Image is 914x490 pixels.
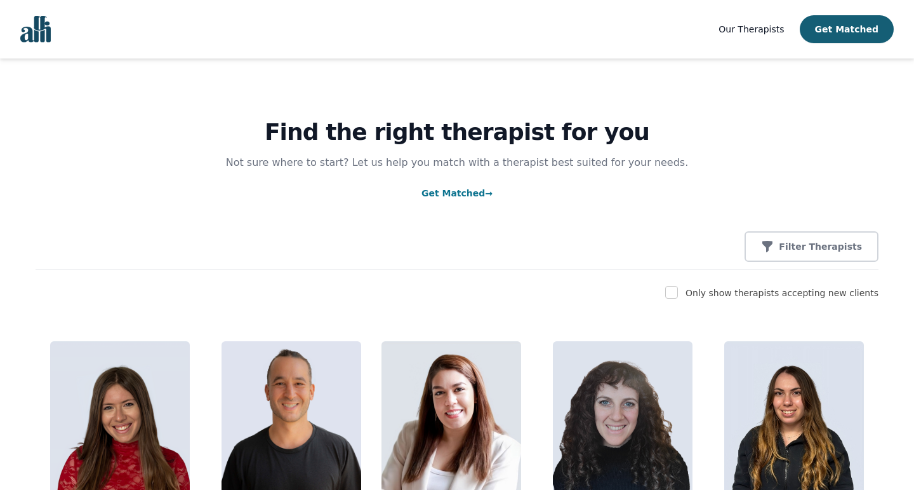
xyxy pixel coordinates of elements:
h1: Find the right therapist for you [36,119,878,145]
span: → [485,188,493,198]
a: Get Matched [421,188,493,198]
button: Filter Therapists [745,231,878,262]
p: Filter Therapists [779,240,862,253]
p: Not sure where to start? Let us help you match with a therapist best suited for your needs. [213,155,701,170]
a: Our Therapists [719,22,784,37]
span: Our Therapists [719,24,784,34]
img: alli logo [20,16,51,43]
button: Get Matched [800,15,894,43]
label: Only show therapists accepting new clients [685,288,878,298]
